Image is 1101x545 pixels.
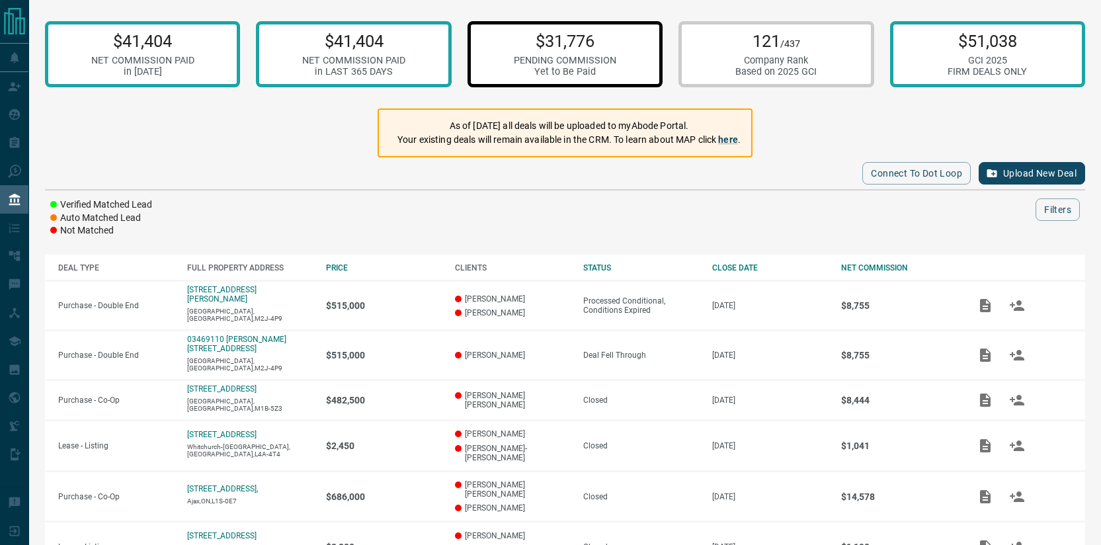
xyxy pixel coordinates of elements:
p: [DATE] [712,396,828,405]
span: Add / View Documents [969,491,1001,501]
li: Verified Matched Lead [50,198,152,212]
p: $515,000 [326,300,442,311]
div: Closed [583,492,699,501]
p: Purchase - Double End [58,301,174,310]
p: [PERSON_NAME] [PERSON_NAME] [455,391,571,409]
p: [PERSON_NAME] [455,351,571,360]
p: [PERSON_NAME]-[PERSON_NAME] [455,444,571,462]
button: Upload New Deal [979,162,1085,185]
p: [PERSON_NAME] [455,503,571,513]
div: CLOSE DATE [712,263,828,272]
a: [STREET_ADDRESS] [187,430,257,439]
p: Ajax,ON,L1S-0E7 [187,497,313,505]
a: here [718,134,738,145]
p: $482,500 [326,395,442,405]
p: [PERSON_NAME] [455,308,571,317]
p: $14,578 [841,491,957,502]
p: $51,038 [948,31,1027,51]
span: Match Clients [1001,440,1033,450]
button: Connect to Dot Loop [862,162,971,185]
div: NET COMMISSION PAID [302,55,405,66]
span: Match Clients [1001,395,1033,404]
a: [STREET_ADDRESS][PERSON_NAME] [187,285,257,304]
span: Add / View Documents [969,395,1001,404]
p: Your existing deals will remain available in the CRM. To learn about MAP click . [397,133,741,147]
div: PENDING COMMISSION [514,55,616,66]
p: [GEOGRAPHIC_DATA],[GEOGRAPHIC_DATA],M1B-5Z3 [187,398,313,412]
p: $2,450 [326,440,442,451]
p: [DATE] [712,301,828,310]
p: As of [DATE] all deals will be uploaded to myAbode Portal. [397,119,741,133]
p: Purchase - Co-Op [58,492,174,501]
a: 03469110 [PERSON_NAME][STREET_ADDRESS] [187,335,286,353]
p: [PERSON_NAME] [455,429,571,439]
p: 121 [735,31,817,51]
div: Closed [583,441,699,450]
div: in [DATE] [91,66,194,77]
div: PRICE [326,263,442,272]
span: Match Clients [1001,300,1033,310]
p: $41,404 [302,31,405,51]
a: [STREET_ADDRESS], [187,484,258,493]
p: [GEOGRAPHIC_DATA],[GEOGRAPHIC_DATA],M2J-4P9 [187,308,313,322]
span: Match Clients [1001,491,1033,501]
p: $515,000 [326,350,442,360]
p: [GEOGRAPHIC_DATA],[GEOGRAPHIC_DATA],M2J-4P9 [187,357,313,372]
span: Match Clients [1001,350,1033,359]
li: Not Matched [50,224,152,237]
span: Add / View Documents [969,350,1001,359]
div: Yet to Be Paid [514,66,616,77]
div: Company Rank [735,55,817,66]
button: Filters [1036,198,1080,221]
div: FIRM DEALS ONLY [948,66,1027,77]
div: Processed Conditional, Conditions Expired [583,296,699,315]
p: $8,444 [841,395,957,405]
div: NET COMMISSION PAID [91,55,194,66]
p: Purchase - Double End [58,351,174,360]
p: [DATE] [712,492,828,501]
div: STATUS [583,263,699,272]
p: [PERSON_NAME] [455,531,571,540]
div: DEAL TYPE [58,263,174,272]
p: Purchase - Co-Op [58,396,174,405]
div: GCI 2025 [948,55,1027,66]
p: [DATE] [712,351,828,360]
p: $686,000 [326,491,442,502]
a: [STREET_ADDRESS] [187,531,257,540]
div: NET COMMISSION [841,263,957,272]
li: Auto Matched Lead [50,212,152,225]
p: [PERSON_NAME] [PERSON_NAME] [455,480,571,499]
span: Add / View Documents [969,440,1001,450]
div: Based on 2025 GCI [735,66,817,77]
p: $8,755 [841,350,957,360]
p: Lease - Listing [58,441,174,450]
p: $1,041 [841,440,957,451]
a: [STREET_ADDRESS] [187,384,257,394]
span: Add / View Documents [969,300,1001,310]
div: CLIENTS [455,263,571,272]
div: FULL PROPERTY ADDRESS [187,263,313,272]
div: in LAST 365 DAYS [302,66,405,77]
p: [DATE] [712,441,828,450]
p: $41,404 [91,31,194,51]
p: Whitchurch-[GEOGRAPHIC_DATA],[GEOGRAPHIC_DATA],L4A-4T4 [187,443,313,458]
span: /437 [780,38,800,50]
p: [PERSON_NAME] [455,294,571,304]
p: $8,755 [841,300,957,311]
div: Closed [583,396,699,405]
div: Deal Fell Through [583,351,699,360]
p: $31,776 [514,31,616,51]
